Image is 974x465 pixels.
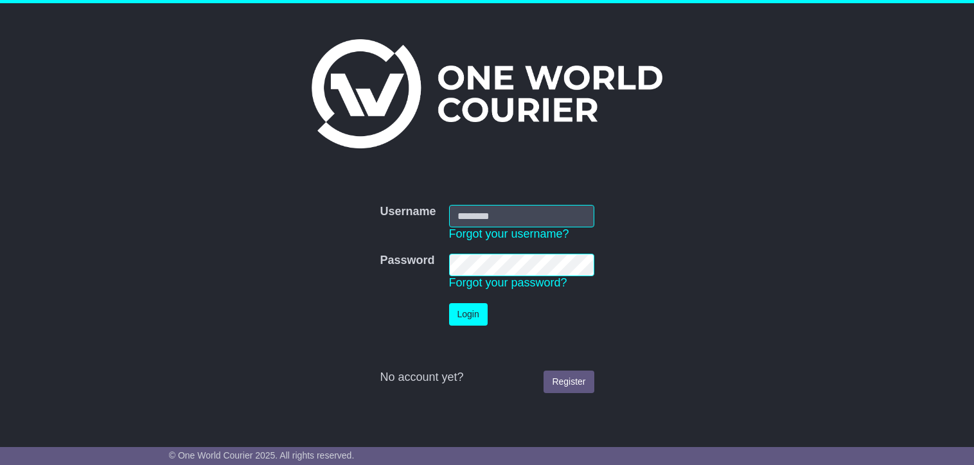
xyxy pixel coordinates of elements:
[169,450,355,461] span: © One World Courier 2025. All rights reserved.
[544,371,594,393] a: Register
[380,254,434,268] label: Password
[449,276,567,289] a: Forgot your password?
[449,227,569,240] a: Forgot your username?
[380,371,594,385] div: No account yet?
[380,205,436,219] label: Username
[449,303,488,326] button: Login
[312,39,662,148] img: One World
